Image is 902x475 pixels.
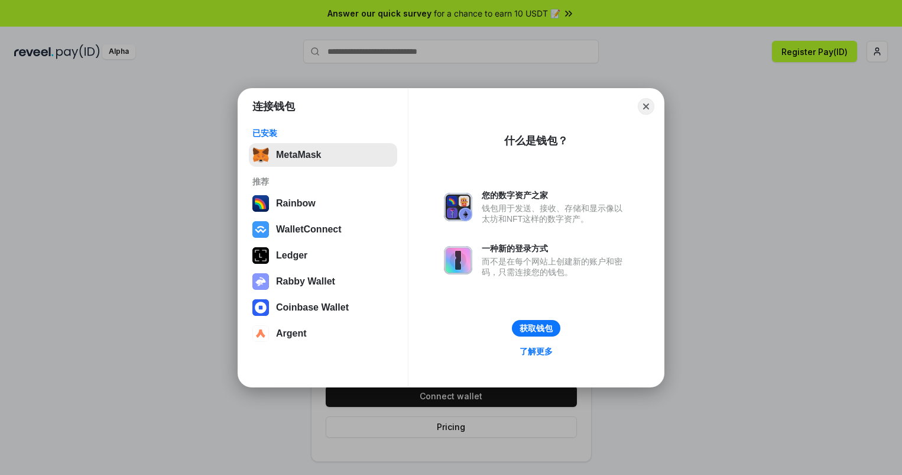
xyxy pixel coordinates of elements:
img: svg+xml,%3Csvg%20width%3D%2228%22%20height%3D%2228%22%20viewBox%3D%220%200%2028%2028%22%20fill%3D... [252,325,269,342]
div: Argent [276,328,307,339]
button: Ledger [249,244,397,267]
div: 您的数字资产之家 [482,190,628,201]
h1: 连接钱包 [252,99,295,114]
button: Argent [249,322,397,345]
div: 一种新的登录方式 [482,243,628,254]
img: svg+xml,%3Csvg%20width%3D%22120%22%20height%3D%22120%22%20viewBox%3D%220%200%20120%20120%22%20fil... [252,195,269,212]
button: Close [638,98,654,115]
img: svg+xml,%3Csvg%20fill%3D%22none%22%20height%3D%2233%22%20viewBox%3D%220%200%2035%2033%22%20width%... [252,147,269,163]
button: Coinbase Wallet [249,296,397,319]
div: WalletConnect [276,224,342,235]
div: 什么是钱包？ [504,134,568,148]
div: 已安装 [252,128,394,138]
a: 了解更多 [512,344,560,359]
div: Rabby Wallet [276,276,335,287]
div: Coinbase Wallet [276,302,349,313]
div: 获取钱包 [520,323,553,334]
div: 钱包用于发送、接收、存储和显示像以太坊和NFT这样的数字资产。 [482,203,628,224]
div: Ledger [276,250,307,261]
button: MetaMask [249,143,397,167]
img: svg+xml,%3Csvg%20width%3D%2228%22%20height%3D%2228%22%20viewBox%3D%220%200%2028%2028%22%20fill%3D... [252,299,269,316]
img: svg+xml,%3Csvg%20xmlns%3D%22http%3A%2F%2Fwww.w3.org%2F2000%2Fsvg%22%20fill%3D%22none%22%20viewBox... [252,273,269,290]
div: 而不是在每个网站上创建新的账户和密码，只需连接您的钱包。 [482,256,628,277]
div: Rainbow [276,198,316,209]
img: svg+xml,%3Csvg%20xmlns%3D%22http%3A%2F%2Fwww.w3.org%2F2000%2Fsvg%22%20fill%3D%22none%22%20viewBox... [444,193,472,221]
img: svg+xml,%3Csvg%20xmlns%3D%22http%3A%2F%2Fwww.w3.org%2F2000%2Fsvg%22%20fill%3D%22none%22%20viewBox... [444,246,472,274]
img: svg+xml,%3Csvg%20width%3D%2228%22%20height%3D%2228%22%20viewBox%3D%220%200%2028%2028%22%20fill%3D... [252,221,269,238]
button: 获取钱包 [512,320,560,337]
div: MetaMask [276,150,321,160]
button: Rainbow [249,192,397,215]
button: WalletConnect [249,218,397,241]
div: 了解更多 [520,346,553,357]
img: svg+xml,%3Csvg%20xmlns%3D%22http%3A%2F%2Fwww.w3.org%2F2000%2Fsvg%22%20width%3D%2228%22%20height%3... [252,247,269,264]
button: Rabby Wallet [249,270,397,293]
div: 推荐 [252,176,394,187]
